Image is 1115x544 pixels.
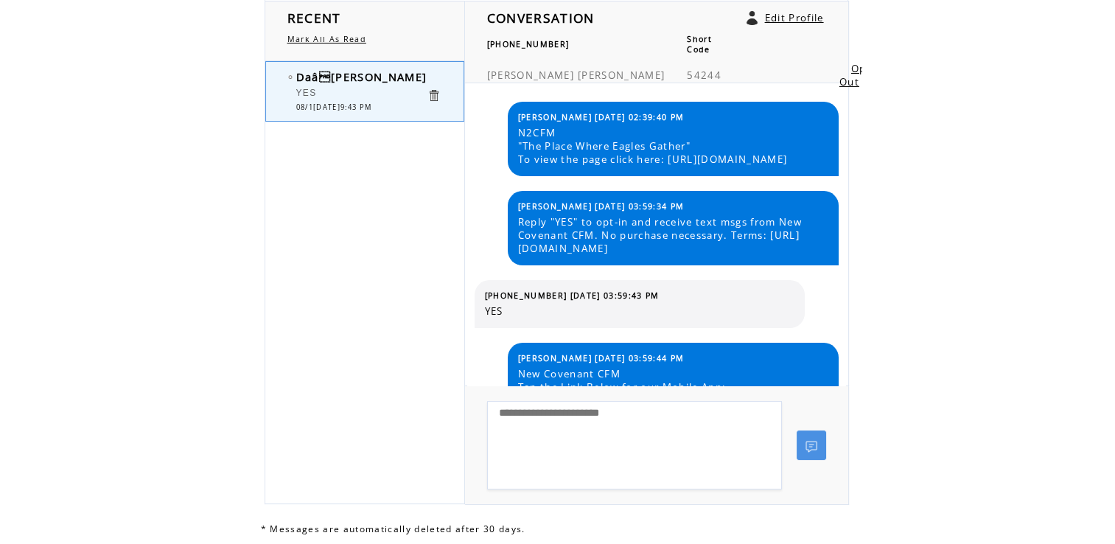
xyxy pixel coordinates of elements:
[487,69,574,82] span: [PERSON_NAME]
[578,69,665,82] span: [PERSON_NAME]
[261,523,525,535] span: * Messages are automatically deleted after 30 days.
[518,353,685,363] span: [PERSON_NAME] [DATE] 03:59:44 PM
[687,69,721,82] span: 54244
[287,34,366,44] a: Mark All As Read
[485,290,660,301] span: [PHONE_NUMBER] [DATE] 03:59:43 PM
[839,62,871,88] a: Opt Out
[427,88,441,102] a: Click to delete these messgaes
[518,215,828,255] span: Reply "YES" to opt-in and receive text msgs from New Covenant CFM. No purchase necessary. Terms: ...
[518,112,685,122] span: [PERSON_NAME] [DATE] 02:39:40 PM
[487,39,570,49] span: [PHONE_NUMBER]
[687,34,712,55] span: Short Code
[518,126,828,166] span: N2CFM "The Place Where Eagles Gather" To view the page click here: [URL][DOMAIN_NAME]
[288,75,293,79] img: bulletEmpty.png
[296,102,372,112] span: 08/1[DATE]9:43 PM
[518,201,685,212] span: [PERSON_NAME] [DATE] 03:59:34 PM
[296,88,317,98] span: YES
[485,304,794,318] span: YES
[518,367,828,447] span: New Covenant CFM Tap the Link Below for our Mobile App: Msg freq varies Reply HELP for help. STOP...
[296,69,427,84] span: Daâ[PERSON_NAME]
[487,9,595,27] span: CONVERSATION
[747,11,758,25] a: Click to edit user profile
[287,9,341,27] span: RECENT
[765,11,824,24] a: Edit Profile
